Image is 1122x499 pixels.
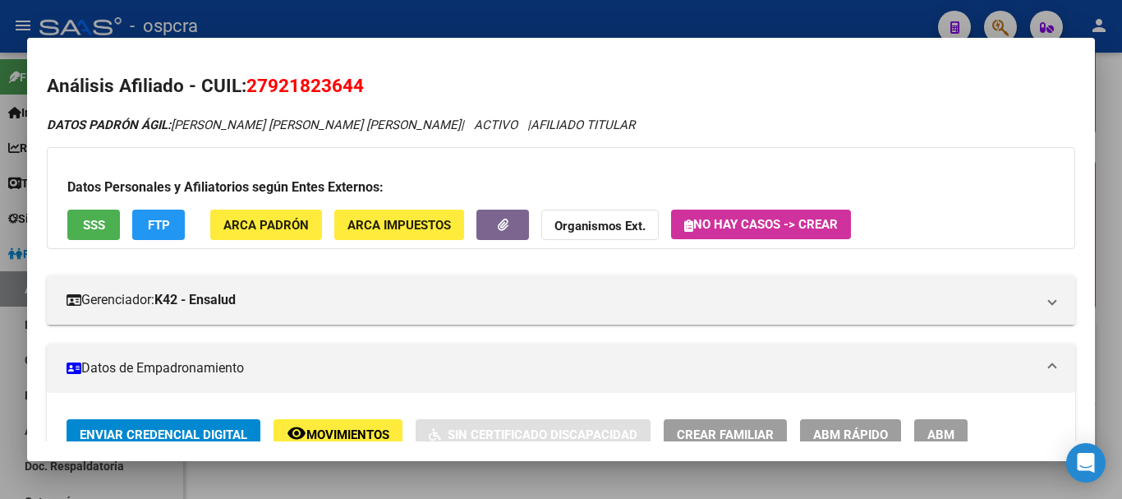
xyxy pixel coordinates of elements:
button: SSS [67,210,120,240]
button: ARCA Impuestos [334,210,464,240]
strong: Organismos Ext. [554,219,646,233]
strong: K42 - Ensalud [154,290,236,310]
button: ARCA Padrón [210,210,322,240]
span: Movimientos [306,427,389,442]
h3: Datos Personales y Afiliatorios según Entes Externos: [67,178,1055,197]
i: | ACTIVO | [47,118,635,132]
mat-panel-title: Datos de Empadronamiento [67,358,1036,378]
mat-expansion-panel-header: Datos de Empadronamiento [47,344,1075,393]
strong: DATOS PADRÓN ÁGIL: [47,118,171,132]
button: Sin Certificado Discapacidad [416,419,651,450]
span: ABM [927,427,954,442]
span: AFILIADO TITULAR [531,118,635,132]
span: Crear Familiar [677,427,774,442]
span: ABM Rápido [813,427,888,442]
div: Open Intercom Messenger [1066,443,1106,483]
button: ABM [914,419,968,450]
button: Enviar Credencial Digital [67,419,260,450]
button: Movimientos [274,419,402,450]
span: ARCA Padrón [223,218,309,233]
span: Enviar Credencial Digital [80,427,247,442]
button: FTP [132,210,185,240]
span: FTP [148,218,170,233]
mat-panel-title: Gerenciador: [67,290,1036,310]
mat-icon: remove_red_eye [287,423,306,443]
span: 27921823644 [246,75,364,96]
span: No hay casos -> Crear [684,217,838,232]
button: ABM Rápido [800,419,901,450]
button: No hay casos -> Crear [671,210,851,239]
button: Crear Familiar [664,419,787,450]
mat-expansion-panel-header: Gerenciador:K42 - Ensalud [47,275,1075,325]
span: Sin Certificado Discapacidad [448,427,637,442]
span: SSS [83,218,105,233]
h2: Análisis Afiliado - CUIL: [47,72,1075,100]
span: [PERSON_NAME] [PERSON_NAME] [PERSON_NAME] [47,118,461,132]
span: ARCA Impuestos [347,218,451,233]
button: Organismos Ext. [541,210,659,240]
